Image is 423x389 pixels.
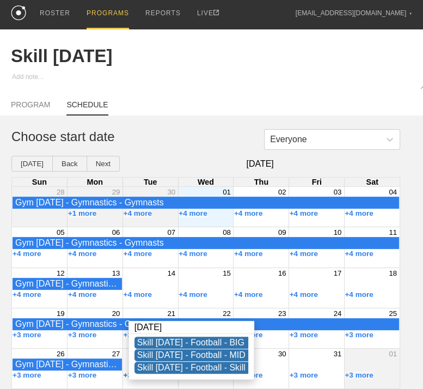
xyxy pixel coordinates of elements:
[278,350,286,358] button: 30
[278,309,286,318] button: 23
[11,156,53,172] button: [DATE]
[123,250,152,258] button: +4 more
[179,250,207,258] button: +4 more
[123,290,152,299] button: +4 more
[13,250,41,258] button: +4 more
[68,250,97,258] button: +4 more
[278,188,286,196] button: 02
[57,188,65,196] button: 28
[234,209,263,217] button: +4 more
[333,350,341,358] button: 31
[57,269,65,277] button: 12
[13,290,41,299] button: +4 more
[15,279,119,289] div: Gym Monday - Gymnastics - Gymnasts
[366,178,378,186] span: Sat
[57,350,65,358] button: 26
[167,228,175,236] button: 07
[144,178,157,186] span: Tue
[278,269,286,277] button: 16
[333,309,341,318] button: 24
[112,228,120,236] button: 06
[389,228,397,236] button: 11
[11,100,50,114] a: PROGRAM
[66,100,108,116] a: SCHEDULE
[254,178,268,186] span: Thu
[345,290,373,299] button: +4 more
[389,309,397,318] button: 25
[223,309,231,318] button: 22
[68,290,97,299] button: +4 more
[57,309,65,318] button: 19
[123,209,152,217] button: +4 more
[137,338,246,348] div: Skill Tuesday - Football - BIG
[409,10,412,17] div: ▼
[68,371,97,379] button: +3 more
[345,371,373,379] button: +3 more
[167,188,175,196] button: 30
[179,209,207,217] button: +4 more
[87,178,103,186] span: Mon
[13,331,41,339] button: +3 more
[345,331,373,339] button: +3 more
[68,209,97,217] button: +1 more
[198,178,214,186] span: Wed
[223,269,231,277] button: 15
[112,350,120,358] button: 27
[369,337,423,389] iframe: Chat Widget
[57,228,65,236] button: 05
[345,250,373,258] button: +4 more
[312,178,322,186] span: Fri
[15,360,119,369] div: Gym Monday - Gymnastics - Gymnasts
[290,290,318,299] button: +4 more
[32,178,47,186] span: Sun
[13,371,41,379] button: +3 more
[234,290,263,299] button: +4 more
[11,129,389,144] h1: Choose start date
[87,156,120,172] button: Next
[167,269,175,277] button: 14
[15,198,396,208] div: Gym Monday - Gymnastics - Gymnasts
[270,135,307,144] div: Everyone
[234,250,263,258] button: +4 more
[68,331,97,339] button: +3 more
[223,188,231,196] button: 01
[333,269,341,277] button: 17
[15,319,396,329] div: Gym Monday - Gymnastics - Gymnasts
[129,321,254,334] div: [DATE]
[345,209,373,217] button: +4 more
[167,309,175,318] button: 21
[112,269,120,277] button: 13
[290,250,318,258] button: +4 more
[120,159,400,169] span: [DATE]
[52,156,87,172] button: Back
[137,363,246,373] div: Skill Tuesday - Football - Skill
[15,238,396,248] div: Gym Monday - Gymnastics - Gymnasts
[389,188,397,196] button: 04
[179,290,207,299] button: +4 more
[290,371,318,379] button: +3 more
[278,228,286,236] button: 09
[112,188,120,196] button: 29
[11,5,26,20] img: logo
[389,269,397,277] button: 18
[123,331,152,339] button: +3 more
[290,209,318,217] button: +4 more
[123,371,152,379] button: +3 more
[137,350,246,360] div: Skill Tuesday - Football - MID
[290,331,318,339] button: +3 more
[112,309,120,318] button: 20
[333,228,341,236] button: 10
[223,228,231,236] button: 08
[11,177,400,389] div: Month View
[333,188,341,196] button: 03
